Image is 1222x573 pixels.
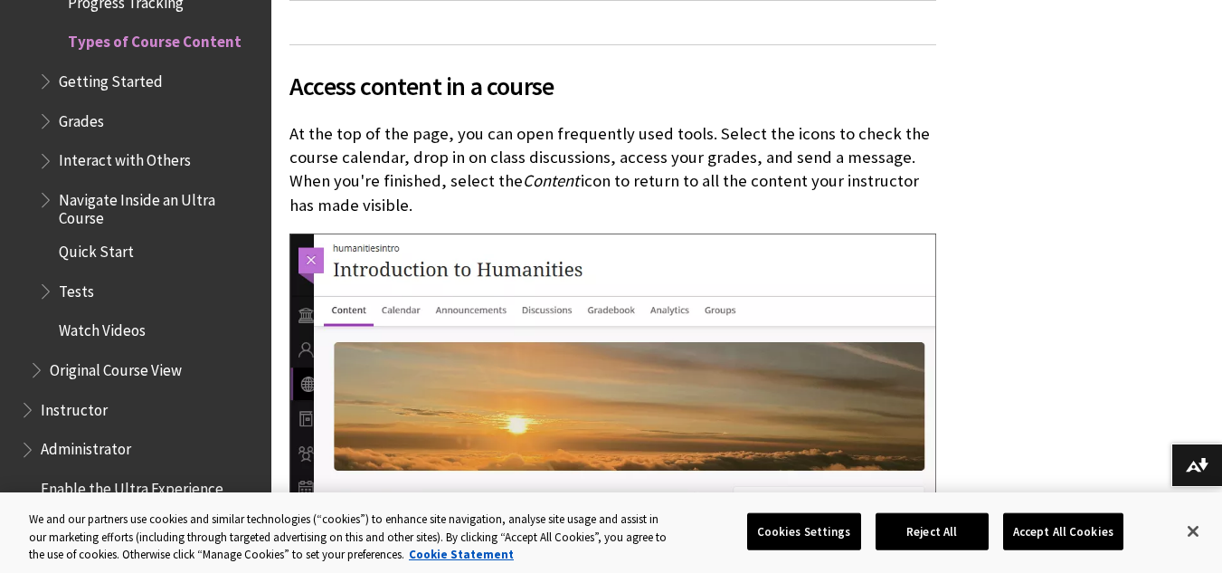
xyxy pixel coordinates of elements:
[41,473,223,498] span: Enable the Ultra Experience
[747,512,861,550] button: Cookies Settings
[41,395,108,419] span: Instructor
[409,547,514,562] a: More information about your privacy, opens in a new tab
[59,185,259,227] span: Navigate Inside an Ultra Course
[59,236,134,261] span: Quick Start
[289,122,936,217] p: At the top of the page, you can open frequently used tools. Select the icons to check the course ...
[876,512,989,550] button: Reject All
[50,355,182,379] span: Original Course View
[59,106,104,130] span: Grades
[523,170,579,191] span: Content
[59,316,146,340] span: Watch Videos
[59,66,163,91] span: Getting Started
[41,435,131,459] span: Administrator
[59,146,191,170] span: Interact with Others
[1003,512,1123,550] button: Accept All Cookies
[68,27,242,52] span: Types of Course Content
[1173,511,1213,551] button: Close
[59,276,94,301] span: Tests
[29,511,672,564] div: We and our partners use cookies and similar technologies (“cookies”) to enhance site navigation, ...
[289,67,936,105] span: Access content in a course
